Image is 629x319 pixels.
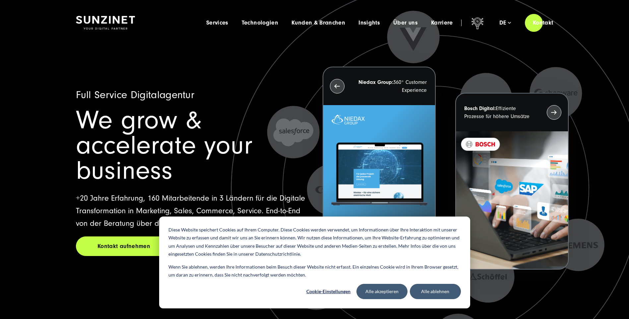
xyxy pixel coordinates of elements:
[525,13,561,32] a: Kontakt
[159,217,470,308] div: Cookie banner
[356,78,427,94] p: 360° Customer Experience
[393,20,418,26] a: Über uns
[358,20,380,26] a: Insights
[431,20,453,26] a: Karriere
[242,20,278,26] a: Technologien
[168,226,461,258] p: Diese Website speichert Cookies auf Ihrem Computer. Diese Cookies werden verwendet, um Informatio...
[206,20,228,26] a: Services
[499,20,511,26] div: de
[76,236,172,256] a: Kontakt aufnehmen
[76,108,307,183] h1: We grow & accelerate your business
[323,105,435,243] img: Letztes Projekt von Niedax. Ein Laptop auf dem die Niedax Website geöffnet ist, auf blauem Hinter...
[303,284,354,299] button: Cookie-Einstellungen
[168,263,461,279] p: Wenn Sie ablehnen, werden Ihre Informationen beim Besuch dieser Website nicht erfasst. Ein einzel...
[291,20,345,26] a: Kunden & Branchen
[455,93,568,270] button: Bosch Digital:Effiziente Prozesse für höhere Umsätze BOSCH - Kundeprojekt - Digital Transformatio...
[410,284,461,299] button: Alle ablehnen
[76,89,195,101] span: Full Service Digitalagentur
[464,104,535,120] p: Effiziente Prozesse für höhere Umsätze
[76,16,135,30] img: SUNZINET Full Service Digital Agentur
[456,131,568,269] img: BOSCH - Kundeprojekt - Digital Transformation Agentur SUNZINET
[76,192,307,230] p: +20 Jahre Erfahrung, 160 Mitarbeitende in 3 Ländern für die Digitale Transformation in Marketing,...
[358,79,393,85] strong: Niedax Group:
[464,105,496,111] strong: Bosch Digital:
[323,67,436,243] button: Niedax Group:360° Customer Experience Letztes Projekt von Niedax. Ein Laptop auf dem die Niedax W...
[356,284,408,299] button: Alle akzeptieren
